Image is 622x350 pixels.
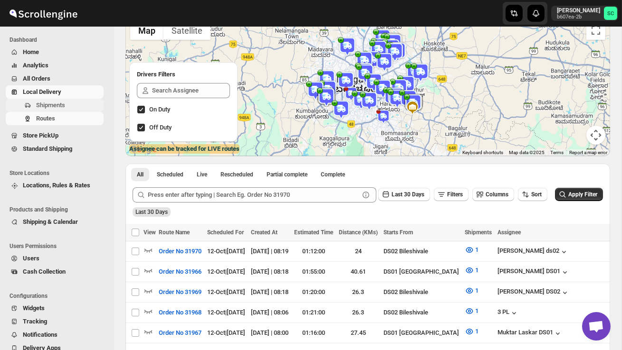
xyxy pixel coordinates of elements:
[339,308,378,317] div: 26.3
[129,144,239,154] label: Assignee can be tracked for LIVE routes
[551,6,618,21] button: User menu
[36,115,55,122] span: Routes
[459,304,484,319] button: 1
[6,112,104,125] button: Routes
[10,206,107,213] span: Products and Shipping
[159,328,201,338] span: Order No 31967
[6,302,104,315] button: Widgets
[6,215,104,229] button: Shipping & Calendar
[6,315,104,328] button: Tracking
[459,324,484,339] button: 1
[475,267,478,274] span: 1
[10,36,107,44] span: Dashboard
[586,21,605,40] button: Toggle fullscreen view
[10,169,107,177] span: Store Locations
[294,267,333,276] div: 01:55:00
[582,312,611,341] div: Open chat
[475,287,478,294] span: 1
[23,268,66,275] span: Cash Collection
[144,229,156,236] span: View
[294,287,333,297] div: 01:20:00
[23,88,61,95] span: Local Delivery
[557,14,600,20] p: b607ea-2b
[207,309,245,316] span: 12-Oct | [DATE]
[23,182,90,189] span: Locations, Rules & Rates
[475,307,478,314] span: 1
[23,331,57,338] span: Notifications
[207,229,244,236] span: Scheduled For
[498,267,570,277] button: [PERSON_NAME] DS01
[383,287,459,297] div: DS02 Bileshivale
[378,188,430,201] button: Last 30 Days
[498,247,569,257] button: [PERSON_NAME] ds02
[197,171,207,178] span: Live
[383,247,459,256] div: DS02 Bileshivale
[6,46,104,59] button: Home
[251,229,278,236] span: Created At
[220,171,253,178] span: Rescheduled
[163,21,211,40] button: Show satellite imagery
[153,305,207,320] button: Order No 31968
[23,62,48,69] span: Analytics
[498,288,570,297] button: [PERSON_NAME] DS02
[555,188,603,201] button: Apply Filter
[23,48,39,55] span: Home
[153,244,207,259] button: Order No 31970
[251,308,288,317] div: [DATE] | 08:06
[465,229,492,236] span: Shipments
[135,209,168,215] span: Last 30 Days
[159,267,201,276] span: Order No 31966
[159,308,201,317] span: Order No 31968
[6,59,104,72] button: Analytics
[462,149,503,156] button: Keyboard shortcuts
[23,75,50,82] span: All Orders
[383,267,459,276] div: DS01 [GEOGRAPHIC_DATA]
[159,287,201,297] span: Order No 31969
[434,188,469,201] button: Filters
[131,168,149,181] button: All routes
[475,246,478,253] span: 1
[8,1,79,25] img: ScrollEngine
[557,7,600,14] p: [PERSON_NAME]
[251,267,288,276] div: [DATE] | 08:18
[23,318,47,325] span: Tracking
[10,292,107,300] span: Configurations
[459,283,484,298] button: 1
[498,229,521,236] span: Assignee
[153,285,207,300] button: Order No 31969
[447,191,463,198] span: Filters
[6,252,104,265] button: Users
[159,229,190,236] span: Route Name
[459,242,484,258] button: 1
[159,247,201,256] span: Order No 31970
[339,229,378,236] span: Distance (KMs)
[472,188,514,201] button: Columns
[6,328,104,341] button: Notifications
[569,150,607,155] a: Report a map error
[149,106,170,113] span: On Duty
[148,187,359,203] input: Press enter after typing | Search Eg. Order No 31970
[604,7,617,20] span: Sanjay chetri
[23,304,45,312] span: Widgets
[149,124,172,131] span: Off Duty
[498,308,519,318] button: 3 PL
[294,308,333,317] div: 01:21:00
[137,171,144,178] span: All
[153,264,207,279] button: Order No 31966
[207,288,245,295] span: 12-Oct | [DATE]
[6,99,104,112] button: Shipments
[586,126,605,145] button: Map camera controls
[23,255,39,262] span: Users
[207,248,245,255] span: 12-Oct | [DATE]
[550,150,564,155] a: Terms (opens in new tab)
[339,328,378,338] div: 27.45
[509,150,545,155] span: Map data ©2025
[23,132,58,139] span: Store PickUp
[251,328,288,338] div: [DATE] | 08:00
[607,10,614,17] text: SC
[498,329,563,338] button: Muktar Laskar DS01
[128,144,159,156] img: Google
